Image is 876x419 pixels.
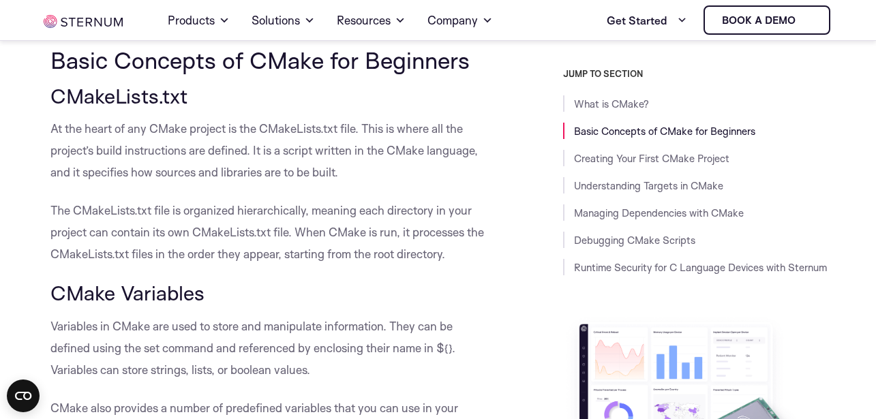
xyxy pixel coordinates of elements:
p: At the heart of any CMake project is the CMakeLists.txt file. This is where all the project’s bui... [50,118,488,183]
a: Basic Concepts of CMake for Beginners [574,125,755,138]
a: Understanding Targets in CMake [574,179,723,192]
a: Solutions [252,1,315,40]
a: Creating Your First CMake Project [574,152,729,165]
a: Runtime Security for C Language Devices with Sternum [574,261,827,274]
a: Company [427,1,493,40]
p: Variables in CMake are used to store and manipulate information. They can be defined using the se... [50,315,488,381]
a: Get Started [607,7,687,34]
p: The CMakeLists.txt file is organized hierarchically, meaning each directory in your project can c... [50,200,488,265]
a: Managing Dependencies with CMake [574,206,744,219]
a: Debugging CMake Scripts [574,234,695,247]
h3: CMakeLists.txt [50,84,488,108]
img: sternum iot [44,15,123,28]
h2: Basic Concepts of CMake for Beginners [50,47,488,73]
h3: JUMP TO SECTION [563,68,832,79]
h3: CMake Variables [50,281,488,305]
a: Products [168,1,230,40]
a: Book a demo [704,5,830,35]
button: Open CMP widget [7,379,40,412]
a: What is CMake? [574,97,649,110]
a: Resources [337,1,406,40]
img: sternum iot [801,15,812,26]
